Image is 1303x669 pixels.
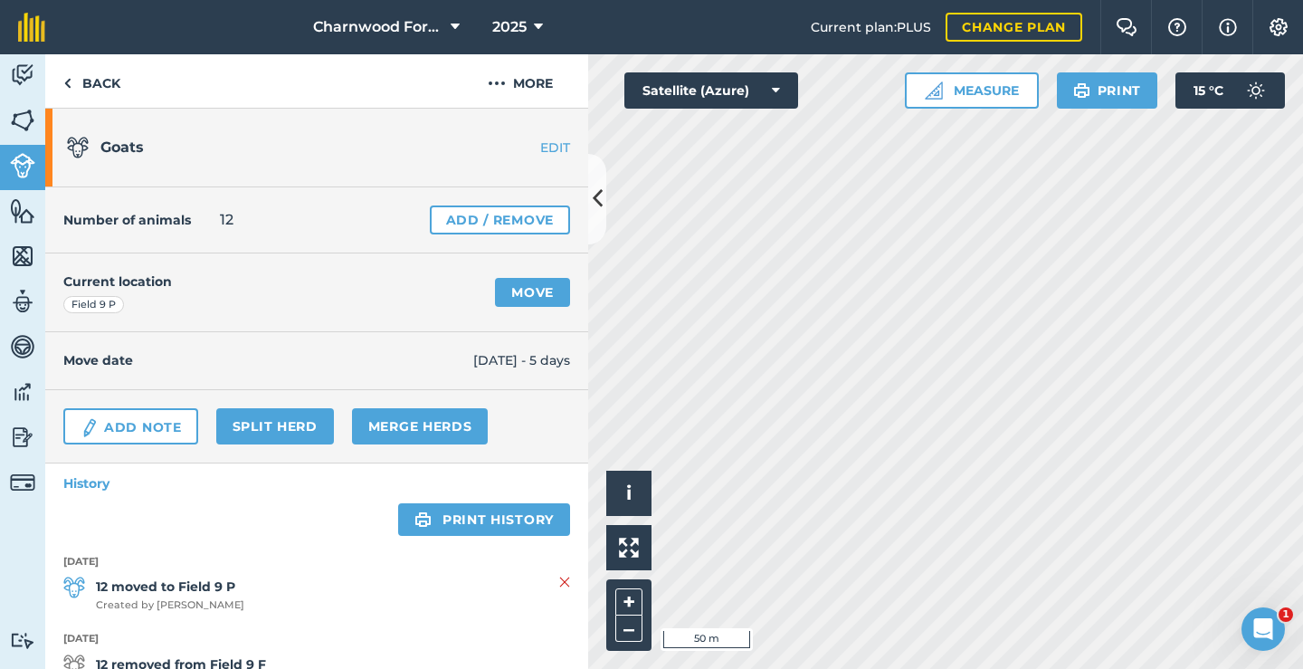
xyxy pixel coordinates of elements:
[10,153,35,178] img: svg+xml;base64,PD94bWwgdmVyc2lvbj0iMS4wIiBlbmNvZGluZz0idXRmLTgiPz4KPCEtLSBHZW5lcmF0b3I6IEFkb2JlIE...
[18,13,45,42] img: fieldmargin Logo
[63,210,191,230] h4: Number of animals
[474,139,588,157] a: EDIT
[96,577,244,597] strong: 12 moved to Field 9 P
[905,72,1039,109] button: Measure
[96,597,244,614] span: Created by [PERSON_NAME]
[10,243,35,270] img: svg+xml;base64,PHN2ZyB4bWxucz0iaHR0cDovL3d3dy53My5vcmcvMjAwMC9zdmciIHdpZHRoPSI1NiIgaGVpZ2h0PSI2MC...
[63,554,570,570] strong: [DATE]
[1073,80,1090,101] img: svg+xml;base64,PHN2ZyB4bWxucz0iaHR0cDovL3d3dy53My5vcmcvMjAwMC9zdmciIHdpZHRoPSIxOSIgaGVpZ2h0PSIyNC...
[495,278,570,307] a: Move
[63,296,124,314] div: Field 9 P
[10,197,35,225] img: svg+xml;base64,PHN2ZyB4bWxucz0iaHR0cDovL3d3dy53My5vcmcvMjAwMC9zdmciIHdpZHRoPSI1NiIgaGVpZ2h0PSI2MC...
[1194,72,1223,109] span: 15 ° C
[492,16,527,38] span: 2025
[10,632,35,649] img: svg+xml;base64,PD94bWwgdmVyc2lvbj0iMS4wIiBlbmNvZGluZz0idXRmLTgiPz4KPCEtLSBHZW5lcmF0b3I6IEFkb2JlIE...
[352,408,489,444] a: Merge Herds
[925,81,943,100] img: Ruler icon
[10,424,35,451] img: svg+xml;base64,PD94bWwgdmVyc2lvbj0iMS4wIiBlbmNvZGluZz0idXRmLTgiPz4KPCEtLSBHZW5lcmF0b3I6IEFkb2JlIE...
[414,509,432,530] img: svg+xml;base64,PHN2ZyB4bWxucz0iaHR0cDovL3d3dy53My5vcmcvMjAwMC9zdmciIHdpZHRoPSIxOSIgaGVpZ2h0PSIyNC...
[624,72,798,109] button: Satellite (Azure)
[1175,72,1285,109] button: 15 °C
[10,288,35,315] img: svg+xml;base64,PD94bWwgdmVyc2lvbj0iMS4wIiBlbmNvZGluZz0idXRmLTgiPz4KPCEtLSBHZW5lcmF0b3I6IEFkb2JlIE...
[45,54,138,108] a: Back
[67,137,89,158] img: svg+xml;base64,PD94bWwgdmVyc2lvbj0iMS4wIiBlbmNvZGluZz0idXRmLTgiPz4KPCEtLSBHZW5lcmF0b3I6IEFkb2JlIE...
[10,378,35,406] img: svg+xml;base64,PD94bWwgdmVyc2lvbj0iMS4wIiBlbmNvZGluZz0idXRmLTgiPz4KPCEtLSBHZW5lcmF0b3I6IEFkb2JlIE...
[10,333,35,360] img: svg+xml;base64,PD94bWwgdmVyc2lvbj0iMS4wIiBlbmNvZGluZz0idXRmLTgiPz4KPCEtLSBHZW5lcmF0b3I6IEFkb2JlIE...
[10,62,35,89] img: svg+xml;base64,PD94bWwgdmVyc2lvbj0iMS4wIiBlbmNvZGluZz0idXRmLTgiPz4KPCEtLSBHZW5lcmF0b3I6IEFkb2JlIE...
[63,408,198,444] a: Add Note
[1057,72,1158,109] button: Print
[615,616,642,642] button: –
[559,571,570,593] img: svg+xml;base64,PHN2ZyB4bWxucz0iaHR0cDovL3d3dy53My5vcmcvMjAwMC9zdmciIHdpZHRoPSIyMiIgaGVpZ2h0PSIzMC...
[398,503,570,536] a: Print history
[220,209,233,231] span: 12
[452,54,588,108] button: More
[10,107,35,134] img: svg+xml;base64,PHN2ZyB4bWxucz0iaHR0cDovL3d3dy53My5vcmcvMjAwMC9zdmciIHdpZHRoPSI1NiIgaGVpZ2h0PSI2MC...
[606,471,651,516] button: i
[1219,16,1237,38] img: svg+xml;base64,PHN2ZyB4bWxucz0iaHR0cDovL3d3dy53My5vcmcvMjAwMC9zdmciIHdpZHRoPSIxNyIgaGVpZ2h0PSIxNy...
[1116,18,1137,36] img: Two speech bubbles overlapping with the left bubble in the forefront
[216,408,334,444] a: Split herd
[811,17,931,37] span: Current plan : PLUS
[430,205,570,234] a: Add / Remove
[1241,607,1285,651] iframe: Intercom live chat
[63,631,570,647] strong: [DATE]
[946,13,1082,42] a: Change plan
[626,482,632,504] span: i
[10,470,35,495] img: svg+xml;base64,PD94bWwgdmVyc2lvbj0iMS4wIiBlbmNvZGluZz0idXRmLTgiPz4KPCEtLSBHZW5lcmF0b3I6IEFkb2JlIE...
[619,538,639,558] img: Four arrows, one pointing top left, one top right, one bottom right and the last bottom left
[313,16,443,38] span: Charnwood Forest Alpacas
[63,350,473,370] h4: Move date
[100,139,144,156] span: Goats
[473,350,570,370] span: [DATE] - 5 days
[1166,18,1188,36] img: A question mark icon
[488,72,506,94] img: svg+xml;base64,PHN2ZyB4bWxucz0iaHR0cDovL3d3dy53My5vcmcvMjAwMC9zdmciIHdpZHRoPSIyMCIgaGVpZ2h0PSIyNC...
[80,417,100,439] img: svg+xml;base64,PD94bWwgdmVyc2lvbj0iMS4wIiBlbmNvZGluZz0idXRmLTgiPz4KPCEtLSBHZW5lcmF0b3I6IEFkb2JlIE...
[1238,72,1274,109] img: svg+xml;base64,PD94bWwgdmVyc2lvbj0iMS4wIiBlbmNvZGluZz0idXRmLTgiPz4KPCEtLSBHZW5lcmF0b3I6IEFkb2JlIE...
[63,72,71,94] img: svg+xml;base64,PHN2ZyB4bWxucz0iaHR0cDovL3d3dy53My5vcmcvMjAwMC9zdmciIHdpZHRoPSI5IiBoZWlnaHQ9IjI0Ii...
[63,577,85,598] img: svg+xml;base64,PD94bWwgdmVyc2lvbj0iMS4wIiBlbmNvZGluZz0idXRmLTgiPz4KPCEtLSBHZW5lcmF0b3I6IEFkb2JlIE...
[45,464,588,503] a: History
[1279,607,1293,622] span: 1
[63,272,172,291] h4: Current location
[1268,18,1289,36] img: A cog icon
[615,588,642,616] button: +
